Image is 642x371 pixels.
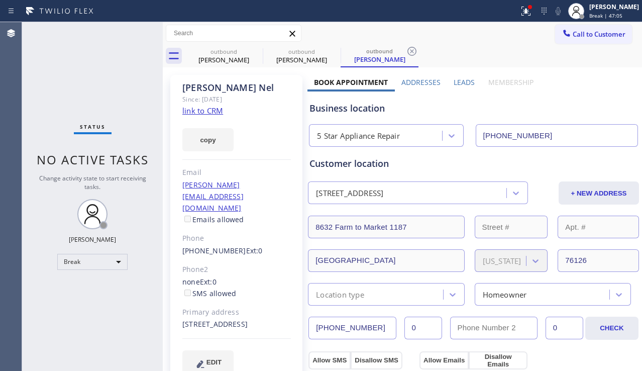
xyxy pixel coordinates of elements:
[308,249,464,272] input: City
[558,249,639,272] input: ZIP
[316,289,364,300] div: Location type
[182,319,291,330] div: [STREET_ADDRESS]
[182,82,291,94] div: [PERSON_NAME] Nel
[317,130,400,142] div: 5 Star Appliance Repair
[309,157,637,170] div: Customer location
[316,188,383,199] div: [STREET_ADDRESS]
[558,216,639,238] input: Apt. #
[589,12,622,19] span: Break | 47:05
[182,167,291,178] div: Email
[469,351,527,369] button: Disallow Emails
[186,45,262,67] div: Donato Montenero
[182,264,291,275] div: Phone2
[182,215,244,224] label: Emails allowed
[342,47,417,55] div: outbound
[182,246,246,255] a: [PHONE_NUMBER]
[308,317,396,339] input: Phone Number
[182,128,234,151] button: copy
[342,55,417,64] div: [PERSON_NAME]
[551,4,565,18] button: Mute
[246,246,263,255] span: Ext: 0
[186,55,262,64] div: [PERSON_NAME]
[39,174,146,191] span: Change activity state to start receiving tasks.
[69,235,116,244] div: [PERSON_NAME]
[419,351,469,369] button: Allow Emails
[166,25,301,41] input: Search
[182,276,291,300] div: none
[308,216,464,238] input: Address
[37,151,149,168] span: No active tasks
[314,77,388,87] label: Book Appointment
[80,123,105,130] span: Status
[573,30,625,39] span: Call to Customer
[184,216,191,222] input: Emails allowed
[184,290,191,296] input: SMS allowed
[182,233,291,244] div: Phone
[182,180,244,213] a: [PERSON_NAME][EMAIL_ADDRESS][DOMAIN_NAME]
[476,124,638,147] input: Phone Number
[206,358,222,366] span: EDIT
[450,317,538,339] input: Phone Number 2
[488,77,533,87] label: Membership
[546,317,583,339] input: Ext. 2
[57,254,128,270] div: Break
[186,48,262,55] div: outbound
[559,181,639,205] button: + NEW ADDRESS
[589,3,639,11] div: [PERSON_NAME]
[264,55,340,64] div: [PERSON_NAME]
[401,77,441,87] label: Addresses
[182,307,291,318] div: Primary address
[182,94,291,105] div: Since: [DATE]
[264,48,340,55] div: outbound
[264,45,340,67] div: Kyle Nel
[342,45,417,66] div: Kyle Nel
[182,106,223,116] a: link to CRM
[555,25,632,44] button: Call to Customer
[483,289,527,300] div: Homeowner
[585,317,638,340] button: CHECK
[308,351,351,369] button: Allow SMS
[404,317,442,339] input: Ext.
[182,289,236,298] label: SMS allowed
[351,351,402,369] button: Disallow SMS
[454,77,475,87] label: Leads
[309,102,637,115] div: Business location
[475,216,548,238] input: Street #
[200,277,217,287] span: Ext: 0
